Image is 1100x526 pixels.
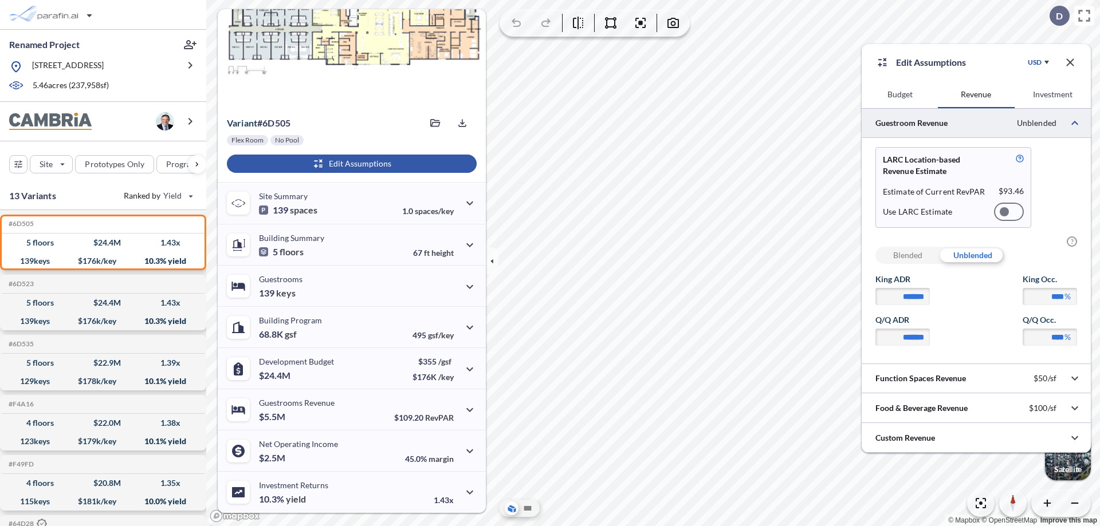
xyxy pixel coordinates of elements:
p: No Pool [275,136,299,145]
button: Edit Assumptions [227,155,477,173]
p: $109.20 [394,413,454,422]
p: $24.4M [259,370,292,381]
label: Q/Q Occ. [1023,314,1077,326]
p: Function Spaces Revenue [875,373,966,384]
button: Site Plan [521,501,535,515]
a: Mapbox [948,516,980,524]
p: Custom Revenue [875,432,935,444]
p: 495 [412,330,454,340]
div: USD [1028,58,1042,67]
span: floors [280,246,304,258]
p: Guestrooms Revenue [259,398,335,408]
button: Site [30,155,73,173]
p: $176K [412,372,454,382]
p: Building Program [259,315,322,325]
label: King ADR [875,274,930,285]
span: Variant [227,117,257,128]
p: LARC Location-based Revenue Estimate [883,154,989,177]
p: Site Summary [259,191,308,201]
a: Improve this map [1040,516,1097,524]
div: Blended [875,247,940,264]
img: BrandImage [9,113,92,130]
p: $5.5M [259,411,287,422]
a: OpenStreetMap [981,516,1037,524]
img: Switcher Image [1045,434,1091,480]
p: $50/sf [1034,373,1056,383]
span: gsf [285,329,297,340]
h5: Click to copy the code [6,220,34,228]
p: Development Budget [259,357,334,366]
span: keys [276,287,296,299]
img: user logo [156,112,174,130]
p: Estimate of Current RevPAR [883,186,985,197]
label: % [1064,291,1071,302]
button: Budget [862,81,938,108]
p: $ 93.46 [999,186,1024,197]
p: 67 [413,248,454,258]
p: Renamed Project [9,38,80,51]
p: D [1056,11,1063,21]
p: 139 [259,204,317,216]
p: 5.46 acres ( 237,958 sf) [33,80,109,92]
span: yield [286,493,306,505]
p: Satellite [1054,465,1082,474]
span: /key [438,372,454,382]
p: 1.0 [402,206,454,216]
h5: Click to copy the code [6,280,34,288]
h5: Click to copy the code [6,400,34,408]
p: 1.43x [434,495,454,505]
div: Unblended [940,247,1005,264]
span: Yield [163,190,182,201]
p: 45.0% [405,454,454,464]
label: % [1064,331,1071,343]
p: Program [166,159,198,170]
p: Net Operating Income [259,439,338,449]
span: /gsf [438,357,451,366]
button: Aerial View [505,501,518,515]
p: 5 [259,246,304,258]
span: margin [429,454,454,464]
button: Prototypes Only [75,155,154,173]
p: 139 [259,287,296,299]
p: 10.3% [259,493,306,505]
p: Food & Beverage Revenue [875,402,968,414]
p: Building Summary [259,233,324,243]
span: ft [424,248,430,258]
label: King Occ. [1023,274,1077,285]
p: $355 [412,357,454,366]
p: Use LARC Estimate [883,207,952,217]
p: Edit Assumptions [896,56,966,69]
p: 13 Variants [9,189,56,203]
span: spaces/key [415,206,454,216]
p: Flex Room [231,136,264,145]
p: Prototypes Only [85,159,144,170]
h5: Click to copy the code [6,340,34,348]
p: Guestrooms [259,274,302,284]
a: Mapbox homepage [210,509,260,523]
button: Ranked by Yield [115,187,201,205]
button: Program [156,155,218,173]
button: Revenue [938,81,1014,108]
p: [STREET_ADDRESS] [32,60,104,74]
span: gsf/key [428,330,454,340]
button: Investment [1015,81,1091,108]
span: RevPAR [425,413,454,422]
span: spaces [290,204,317,216]
label: Q/Q ADR [875,314,930,326]
p: $2.5M [259,452,287,464]
h5: Click to copy the code [6,460,34,468]
p: Site [40,159,53,170]
p: Investment Returns [259,480,328,490]
p: # 6d505 [227,117,290,129]
span: ? [1067,236,1077,247]
span: height [431,248,454,258]
p: $100/sf [1029,403,1056,413]
p: 68.8K [259,329,297,340]
button: Switcher ImageSatellite [1045,434,1091,480]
